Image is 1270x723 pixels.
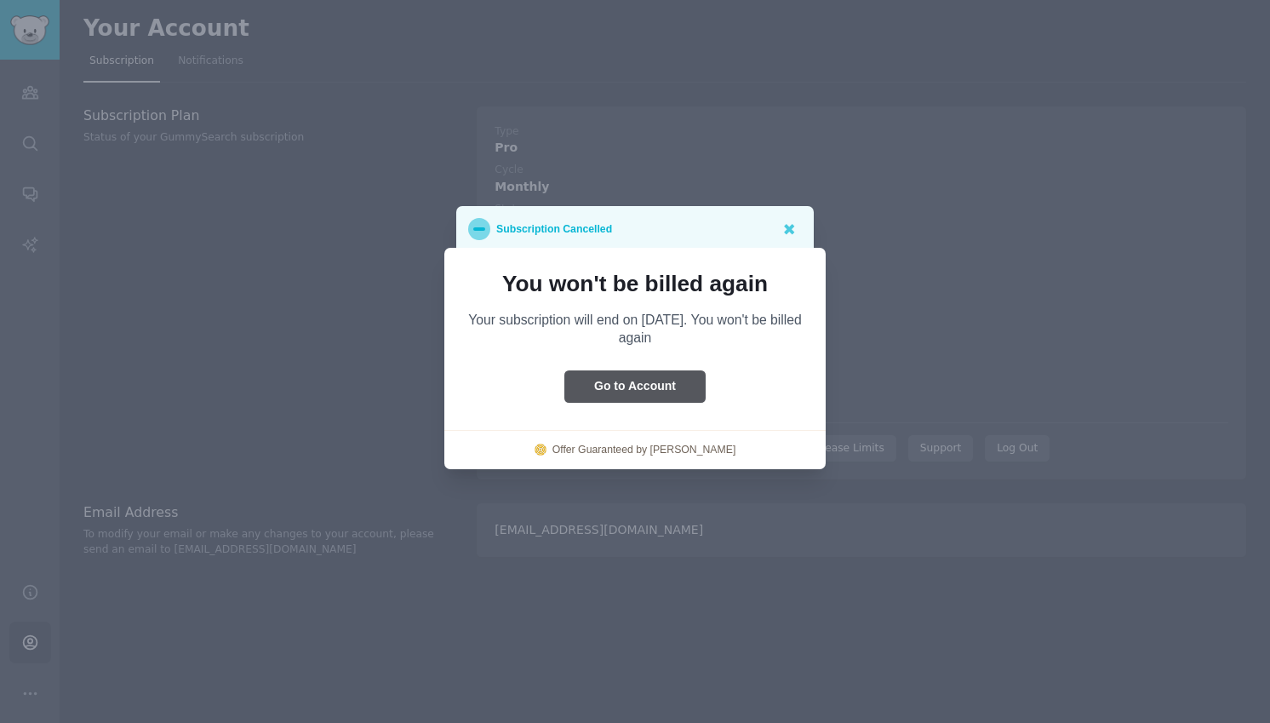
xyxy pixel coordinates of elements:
[552,443,736,458] a: Offer Guaranteed by [PERSON_NAME]
[564,370,706,404] button: Go to Account
[535,444,546,456] img: logo
[468,272,802,296] p: You won't be billed again
[468,311,802,347] p: Your subscription will end on [DATE]. You won't be billed again
[496,218,612,240] p: Subscription Cancelled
